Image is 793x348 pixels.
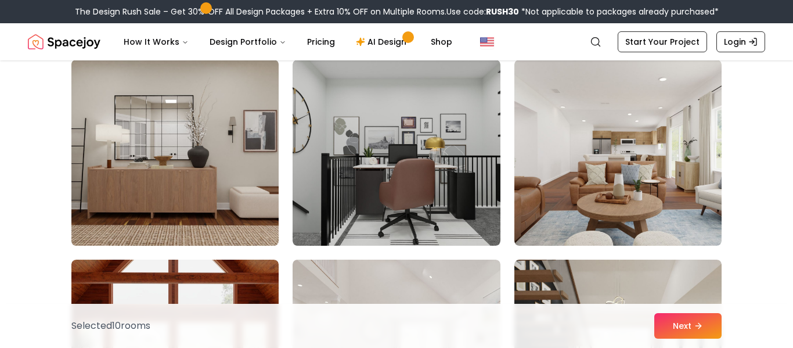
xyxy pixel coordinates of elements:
nav: Main [114,30,462,53]
a: Pricing [298,30,344,53]
a: Spacejoy [28,30,100,53]
button: Design Portfolio [200,30,295,53]
button: How It Works [114,30,198,53]
img: Room room-49 [66,55,284,250]
img: United States [480,35,494,49]
a: Start Your Project [618,31,707,52]
p: Selected 10 room s [71,319,150,333]
span: *Not applicable to packages already purchased* [519,6,719,17]
a: Login [716,31,765,52]
img: Spacejoy Logo [28,30,100,53]
b: RUSH30 [486,6,519,17]
div: The Design Rush Sale – Get 30% OFF All Design Packages + Extra 10% OFF on Multiple Rooms. [75,6,719,17]
a: AI Design [347,30,419,53]
a: Shop [421,30,462,53]
span: Use code: [446,6,519,17]
button: Next [654,313,722,339]
img: Room room-51 [514,60,722,246]
img: Room room-50 [293,60,500,246]
nav: Global [28,23,765,60]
